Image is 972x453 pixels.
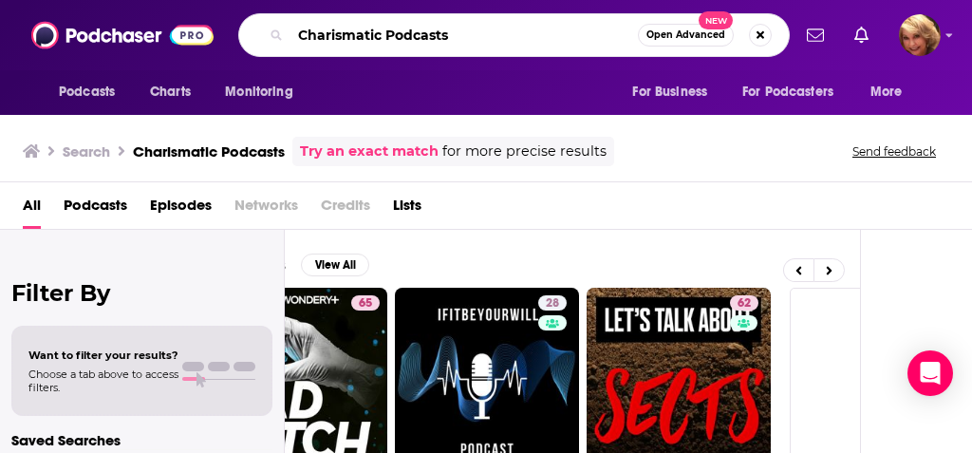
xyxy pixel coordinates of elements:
h3: Search [63,142,110,160]
h2: Filter By [11,279,272,307]
button: Send feedback [847,143,942,160]
input: Search podcasts, credits, & more... [290,20,638,50]
a: Show notifications dropdown [847,19,876,51]
a: PodcastsView All [204,253,369,276]
div: Search podcasts, credits, & more... [238,13,790,57]
button: View All [301,254,369,276]
p: Saved Searches [11,431,272,449]
button: open menu [857,74,926,110]
span: For Business [632,79,707,105]
button: open menu [212,74,317,110]
a: Charts [138,74,202,110]
span: Open Advanced [646,30,725,40]
span: Choose a tab above to access filters. [28,368,178,394]
a: Lists [393,190,421,229]
span: Want to filter your results? [28,349,178,362]
span: New [699,11,733,29]
a: Show notifications dropdown [799,19,832,51]
span: Charts [150,79,191,105]
a: 65 [351,295,380,311]
a: All [23,190,41,229]
h3: Charismatic Podcasts [133,142,285,160]
a: Podcasts [64,190,127,229]
span: 65 [359,294,372,313]
button: Show profile menu [899,14,941,56]
a: Episodes [150,190,212,229]
span: Credits [321,190,370,229]
button: open menu [46,74,140,110]
button: Open AdvancedNew [638,24,734,47]
span: Networks [234,190,298,229]
img: User Profile [899,14,941,56]
span: For Podcasters [742,79,833,105]
span: 28 [546,294,559,313]
span: 62 [738,294,751,313]
span: Podcasts [59,79,115,105]
span: Logged in as SuzNiles [899,14,941,56]
div: Open Intercom Messenger [907,350,953,396]
a: 62 [730,295,758,311]
button: open menu [619,74,731,110]
span: More [870,79,903,105]
img: Podchaser - Follow, Share and Rate Podcasts [31,17,214,53]
a: Try an exact match [300,141,439,162]
button: open menu [730,74,861,110]
span: for more precise results [442,141,607,162]
a: 28 [538,295,567,311]
span: Monitoring [225,79,292,105]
